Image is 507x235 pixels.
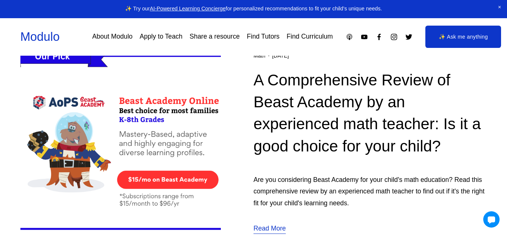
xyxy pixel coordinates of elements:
[253,174,487,209] p: Are you considering Beast Academy for your child's math education? Read this comprehensive review...
[140,30,182,43] a: Apply to Teach
[150,6,226,12] a: AI-Powered Learning Concierge
[405,33,413,41] a: Twitter
[390,33,398,41] a: Instagram
[92,30,133,43] a: About Modulo
[287,30,333,43] a: Find Curriculum
[346,33,353,41] a: Apple Podcasts
[247,30,279,43] a: Find Tutors
[360,33,368,41] a: YouTube
[20,30,60,43] a: Modulo
[253,53,265,59] a: Math
[272,53,289,59] time: [DATE]
[425,26,501,48] a: ✨ Ask me anything
[375,33,383,41] a: Facebook
[190,30,240,43] a: Share a resource
[253,223,286,235] a: Read More
[253,71,481,154] a: A Comprehensive Review of Beast Academy by an experienced math teacher: Is it a good choice for y...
